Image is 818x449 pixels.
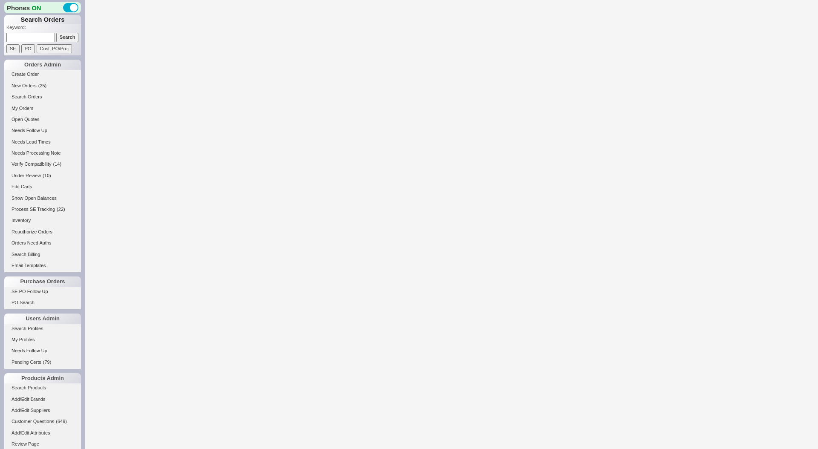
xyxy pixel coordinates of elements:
a: Email Templates [4,261,81,270]
div: Orders Admin [4,60,81,70]
a: PO Search [4,298,81,307]
a: My Profiles [4,335,81,344]
a: Review Page [4,440,81,449]
span: ( 22 ) [57,207,65,212]
span: Needs Processing Note [12,150,61,155]
a: Needs Follow Up [4,346,81,355]
span: Customer Questions [12,419,54,424]
span: ( 14 ) [53,161,62,167]
a: Inventory [4,216,81,225]
span: Under Review [12,173,41,178]
a: My Orders [4,104,81,113]
span: ( 79 ) [43,360,52,365]
span: Needs Follow Up [12,348,47,353]
span: ON [32,3,41,12]
span: ( 10 ) [43,173,51,178]
div: Users Admin [4,314,81,324]
span: ( 25 ) [38,83,47,88]
span: Verify Compatibility [12,161,52,167]
p: Keyword: [6,24,81,33]
a: Search Products [4,383,81,392]
div: Products Admin [4,373,81,383]
input: PO [21,44,35,53]
a: New Orders(25) [4,81,81,90]
div: Phones [4,2,81,13]
span: New Orders [12,83,37,88]
span: Pending Certs [12,360,41,365]
a: Verify Compatibility(14) [4,160,81,169]
a: Search Profiles [4,324,81,333]
input: SE [6,44,20,53]
h1: Search Orders [4,15,81,24]
a: Create Order [4,70,81,79]
a: Open Quotes [4,115,81,124]
a: Needs Lead Times [4,138,81,147]
div: Purchase Orders [4,276,81,287]
a: Add/Edit Suppliers [4,406,81,415]
input: Search [56,33,79,42]
a: Reauthorize Orders [4,227,81,236]
a: Show Open Balances [4,194,81,203]
a: Search Orders [4,92,81,101]
span: Needs Follow Up [12,128,47,133]
a: Under Review(10) [4,171,81,180]
a: Orders Need Auths [4,239,81,248]
a: Pending Certs(79) [4,358,81,367]
a: Add/Edit Brands [4,395,81,404]
a: SE PO Follow Up [4,287,81,296]
span: Process SE Tracking [12,207,55,212]
a: Process SE Tracking(22) [4,205,81,214]
span: ( 649 ) [56,419,67,424]
a: Needs Follow Up [4,126,81,135]
a: Needs Processing Note [4,149,81,158]
a: Customer Questions(649) [4,417,81,426]
input: Cust. PO/Proj [37,44,72,53]
a: Add/Edit Attributes [4,429,81,437]
a: Search Billing [4,250,81,259]
a: Edit Carts [4,182,81,191]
